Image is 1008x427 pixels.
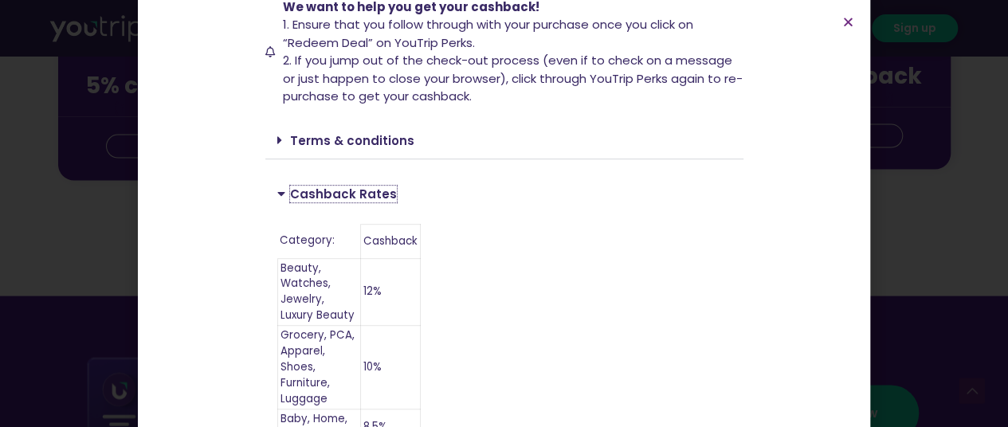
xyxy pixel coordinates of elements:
td: Category: [277,224,360,258]
a: Terms & conditions [290,132,414,149]
div: Cashback Rates [265,175,743,212]
span: 1. Ensure that you follow through with your purchase once you click on “Redeem Deal” on YouTrip P... [283,16,693,51]
td: 10% [360,326,420,409]
td: Beauty, Watches, Jewelry, Luxury Beauty [277,258,360,326]
span: 2. If you jump out of the check-out process (even if to check on a message or just happen to clos... [283,52,743,104]
div: Terms & conditions [265,122,743,159]
td: 12% [360,258,420,326]
td: Cashback [360,224,420,258]
a: Close [842,16,854,28]
a: Cashback Rates [290,186,397,202]
td: Grocery, PCA, Apparel, Shoes, Furniture, Luggage [277,326,360,409]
